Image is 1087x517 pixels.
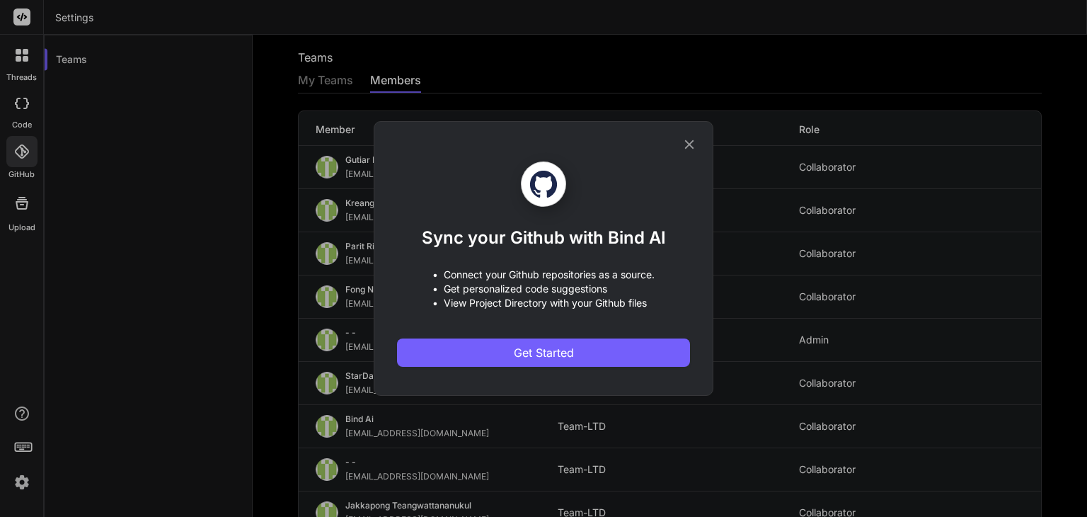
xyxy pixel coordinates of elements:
p: • Connect your Github repositories as a source. [432,268,655,282]
h1: Sync your Github with Bind AI [422,227,666,249]
p: • Get personalized code suggestions [432,282,655,296]
p: • View Project Directory with your Github files [432,296,655,310]
span: Get Started [514,344,574,361]
button: Get Started [397,339,690,367]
